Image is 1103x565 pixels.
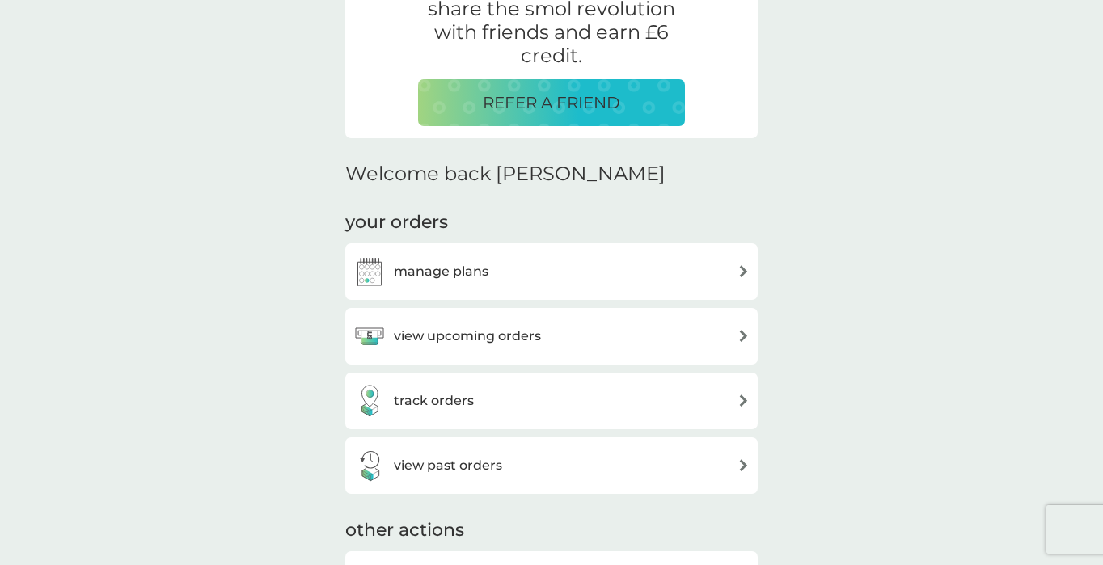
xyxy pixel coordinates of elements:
[394,455,502,476] h3: view past orders
[483,90,620,116] p: REFER A FRIEND
[737,459,750,471] img: arrow right
[737,394,750,407] img: arrow right
[394,390,474,411] h3: track orders
[737,330,750,342] img: arrow right
[418,79,685,126] button: REFER A FRIEND
[345,162,666,186] h2: Welcome back [PERSON_NAME]
[394,261,488,282] h3: manage plans
[345,210,448,235] h3: your orders
[394,326,541,347] h3: view upcoming orders
[345,518,464,543] h3: other actions
[737,265,750,277] img: arrow right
